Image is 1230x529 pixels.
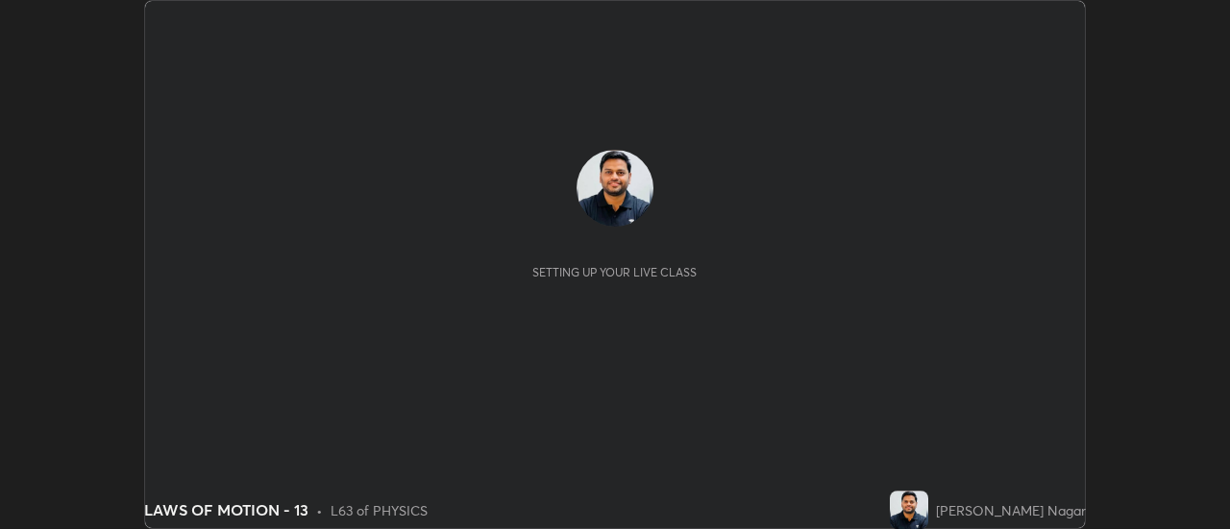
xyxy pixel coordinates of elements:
img: 9f4007268c7146d6abf57a08412929d2.jpg [890,491,928,529]
div: L63 of PHYSICS [331,500,428,520]
div: • [316,500,323,520]
img: 9f4007268c7146d6abf57a08412929d2.jpg [577,150,653,227]
div: LAWS OF MOTION - 13 [144,498,308,521]
div: Setting up your live class [532,265,697,279]
div: [PERSON_NAME] Nagar [936,500,1086,520]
